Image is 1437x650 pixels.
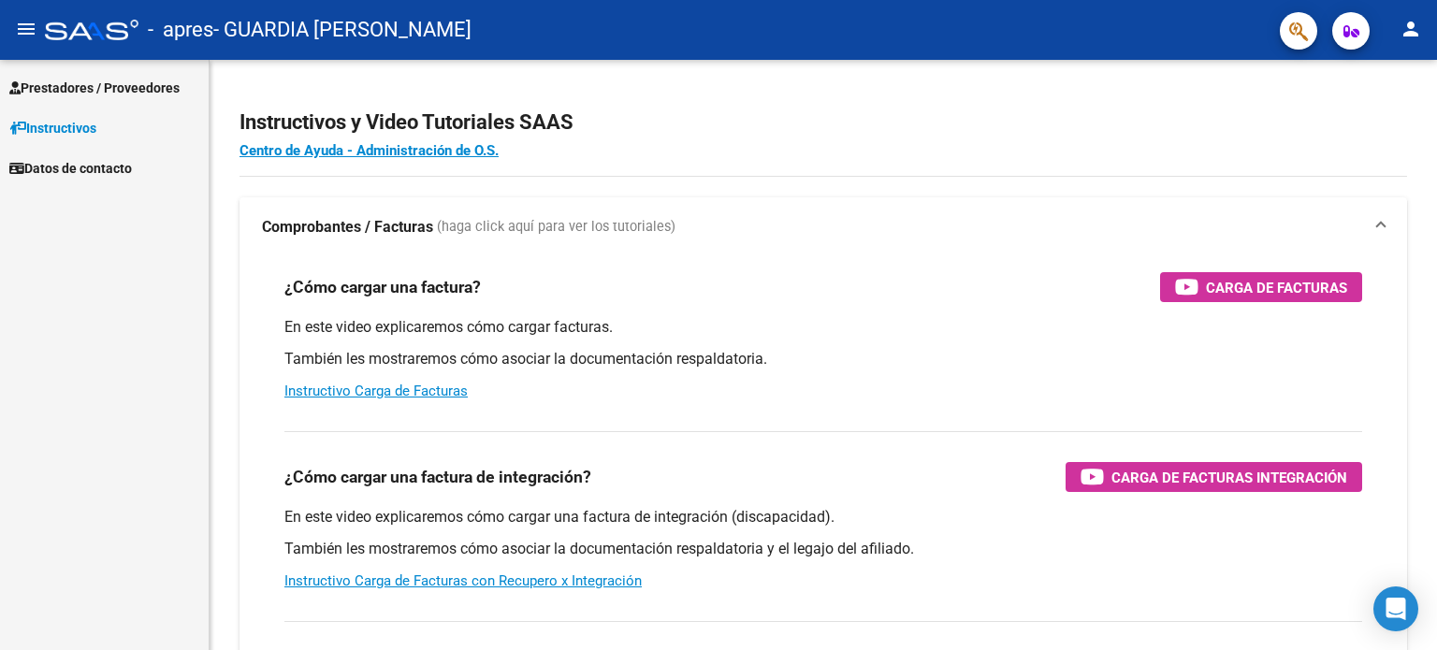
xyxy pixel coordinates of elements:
p: En este video explicaremos cómo cargar una factura de integración (discapacidad). [284,507,1362,527]
span: Carga de Facturas Integración [1111,466,1347,489]
p: En este video explicaremos cómo cargar facturas. [284,317,1362,338]
a: Centro de Ayuda - Administración de O.S. [239,142,499,159]
div: Open Intercom Messenger [1373,586,1418,631]
h3: ¿Cómo cargar una factura? [284,274,481,300]
a: Instructivo Carga de Facturas [284,383,468,399]
h2: Instructivos y Video Tutoriales SAAS [239,105,1407,140]
button: Carga de Facturas Integración [1066,462,1362,492]
mat-icon: menu [15,18,37,40]
span: Datos de contacto [9,158,132,179]
span: Carga de Facturas [1206,276,1347,299]
mat-expansion-panel-header: Comprobantes / Facturas (haga click aquí para ver los tutoriales) [239,197,1407,257]
span: - GUARDIA [PERSON_NAME] [213,9,472,51]
a: Instructivo Carga de Facturas con Recupero x Integración [284,572,642,589]
strong: Comprobantes / Facturas [262,217,433,238]
mat-icon: person [1400,18,1422,40]
p: También les mostraremos cómo asociar la documentación respaldatoria. [284,349,1362,369]
h3: ¿Cómo cargar una factura de integración? [284,464,591,490]
button: Carga de Facturas [1160,272,1362,302]
span: (haga click aquí para ver los tutoriales) [437,217,675,238]
p: También les mostraremos cómo asociar la documentación respaldatoria y el legajo del afiliado. [284,539,1362,559]
span: Prestadores / Proveedores [9,78,180,98]
span: Instructivos [9,118,96,138]
span: - apres [148,9,213,51]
